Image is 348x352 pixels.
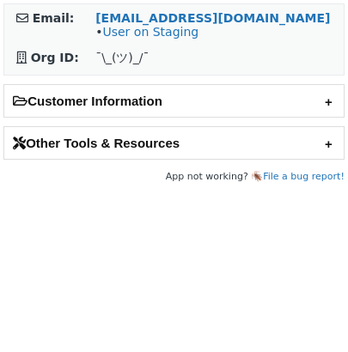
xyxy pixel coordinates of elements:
strong: Org ID: [31,51,79,64]
footer: App not working? 🪳 [3,168,345,185]
span: • [95,25,198,39]
h2: Other Tools & Resources [4,127,344,159]
strong: Email: [33,11,75,25]
span: ¯\_(ツ)_/¯ [95,51,149,64]
a: File a bug report! [263,171,345,182]
h2: Customer Information [4,85,344,117]
a: [EMAIL_ADDRESS][DOMAIN_NAME] [95,11,330,25]
a: User on Staging [102,25,198,39]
